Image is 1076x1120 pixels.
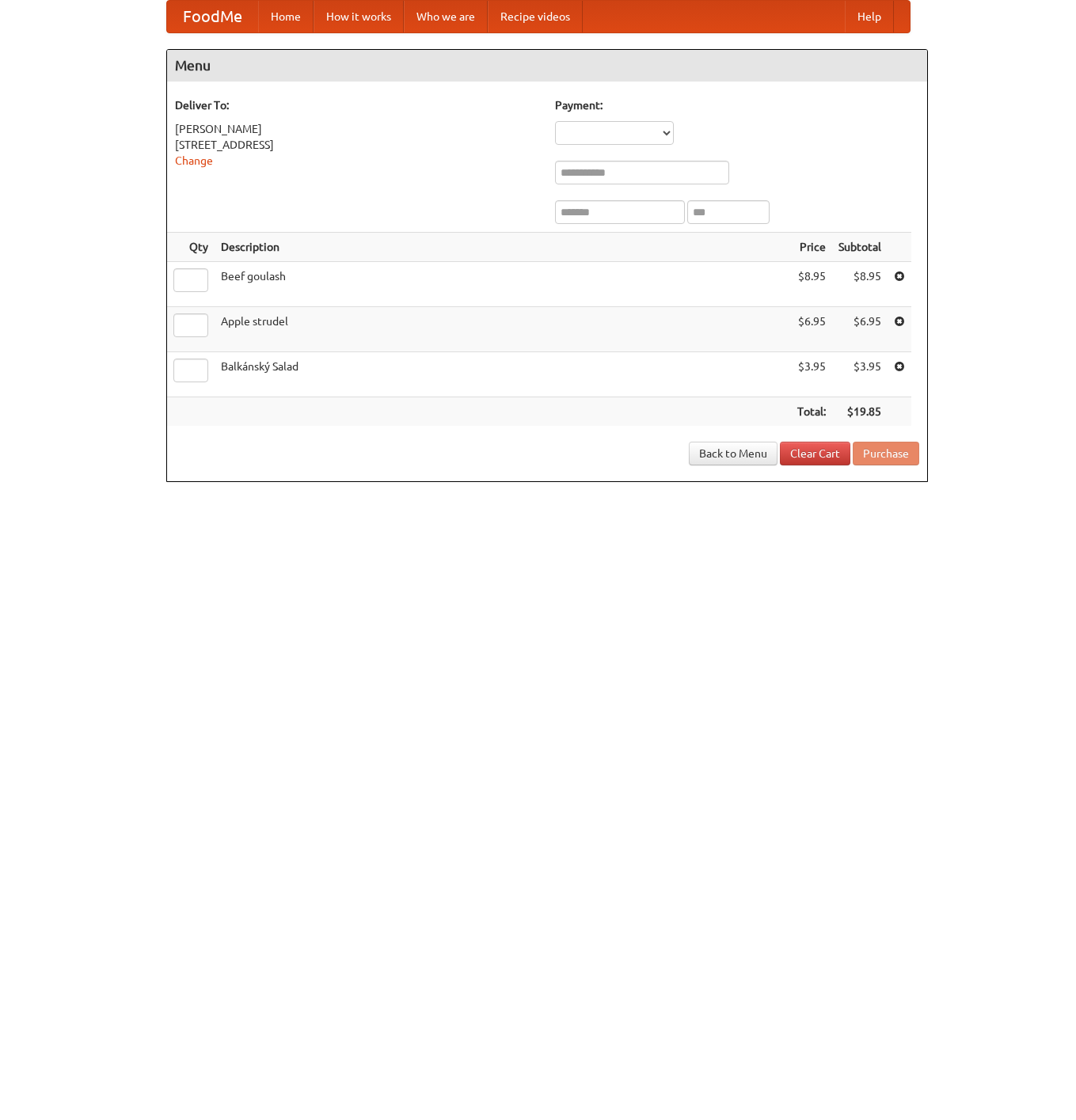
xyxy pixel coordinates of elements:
[832,307,888,352] td: $6.95
[314,1,404,32] a: How it works
[832,397,888,427] th: $19.85
[215,307,791,352] td: Apple strudel
[791,307,832,352] td: $6.95
[555,97,919,113] h5: Payment:
[689,442,778,465] a: Back to Menu
[175,121,539,137] div: [PERSON_NAME]
[791,233,832,262] th: Price
[780,442,850,465] a: Clear Cart
[175,97,539,113] h5: Deliver To:
[215,262,791,307] td: Beef goulash
[404,1,488,32] a: Who we are
[791,397,832,427] th: Total:
[832,233,888,262] th: Subtotal
[215,352,791,397] td: Balkánský Salad
[215,233,791,262] th: Description
[832,262,888,307] td: $8.95
[832,352,888,397] td: $3.95
[853,442,919,465] button: Purchase
[167,50,927,82] h4: Menu
[167,1,258,32] a: FoodMe
[791,262,832,307] td: $8.95
[845,1,894,32] a: Help
[175,154,213,167] a: Change
[488,1,583,32] a: Recipe videos
[167,233,215,262] th: Qty
[258,1,314,32] a: Home
[175,137,539,153] div: [STREET_ADDRESS]
[791,352,832,397] td: $3.95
